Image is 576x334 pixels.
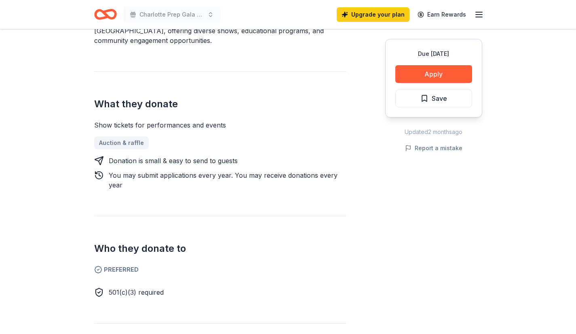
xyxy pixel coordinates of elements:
div: Donation is small & easy to send to guests [109,156,238,166]
button: Apply [395,65,472,83]
span: Preferred [94,265,346,274]
a: Upgrade your plan [337,7,409,22]
button: Charlotte Prep Gala and Auction [123,6,220,23]
h2: Who they donate to [94,242,346,255]
div: Due [DATE] [395,49,472,59]
div: Show tickets for performances and events [94,120,346,130]
div: Updated 2 months ago [385,127,482,137]
div: You may submit applications every year . You may receive donations every year [109,170,346,190]
a: Earn Rewards [413,7,471,22]
span: 501(c)(3) required [109,288,164,296]
div: [PERSON_NAME] Arts presents and supports performing arts in [GEOGRAPHIC_DATA], offering diverse s... [94,16,346,45]
span: Save [432,93,447,104]
button: Save [395,89,472,107]
h2: What they donate [94,98,346,111]
a: Auction & raffle [94,136,149,149]
span: Charlotte Prep Gala and Auction [139,10,204,19]
a: Home [94,5,117,24]
button: Report a mistake [405,143,462,153]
